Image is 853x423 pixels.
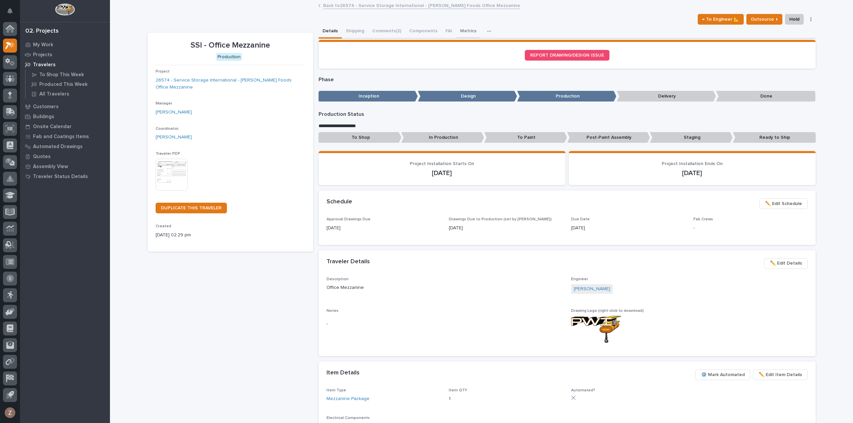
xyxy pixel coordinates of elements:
p: Buildings [33,114,54,120]
p: Production Status [319,111,816,117]
h2: Traveler Details [327,258,370,266]
span: REPORT DRAWING/DESIGN ISSUE [530,53,604,58]
p: [DATE] [327,225,441,232]
p: Customers [33,104,59,110]
span: Engineer [571,277,588,281]
a: REPORT DRAWING/DESIGN ISSUE [525,50,609,61]
a: To Shop This Week [26,70,110,79]
h2: Item Details [327,369,360,377]
span: Project Installation Ends On [662,161,723,166]
span: Notes [327,309,339,313]
span: Traveler PDF [156,152,180,156]
div: 02. Projects [25,28,59,35]
span: Fab Crews [693,217,713,221]
p: Delivery [617,91,716,102]
a: Fab and Coatings Items [20,131,110,141]
div: Production [216,53,242,61]
button: Comments (2) [368,25,405,39]
span: Project Installation Starts On [410,161,474,166]
a: [PERSON_NAME] [156,109,192,116]
img: 2dZMVW1ZApJW3O67l2JgnaOSP_Op6P5K7PPn1zYdtWU [571,316,621,343]
p: - [327,320,563,327]
div: Notifications [8,8,17,19]
button: Shipping [342,25,368,39]
a: Mezzanine Package [327,395,370,402]
span: Coordinator [156,127,179,131]
p: Post-Paint Assembly [567,132,650,143]
a: Projects [20,50,110,60]
p: Ready to Ship [733,132,816,143]
a: DUPLICATE THIS TRAVELER [156,203,227,213]
p: To Paint [484,132,567,143]
p: [DATE] [327,169,557,177]
p: In Production [401,132,484,143]
p: Office Mezzanine [327,284,563,291]
p: Inception [319,91,418,102]
a: Customers [20,102,110,111]
p: SSI - Office Mezzanine [156,41,305,50]
span: Approval Drawings Due [327,217,371,221]
span: ✏️ Edit Item Details [759,371,802,379]
a: Travelers [20,60,110,70]
a: Quotes [20,151,110,161]
button: ✏️ Edit Details [764,258,808,269]
a: Buildings [20,111,110,121]
button: Components [405,25,441,39]
span: Hold [789,15,799,23]
span: Drawings Due to Production (set by [PERSON_NAME]) [449,217,552,221]
p: [DATE] 02:29 pm [156,232,305,239]
button: users-avatar [3,406,17,420]
span: Created [156,224,171,228]
p: [DATE] [577,169,808,177]
span: ← To Engineer 📐 [702,15,739,23]
a: Back to26574 - Service Storage International - [PERSON_NAME] Foods Office Mezzanine [323,1,520,9]
p: Travelers [33,62,56,68]
a: My Work [20,40,110,50]
p: Staging [650,132,733,143]
a: 26574 - Service Storage International - [PERSON_NAME] Foods Office Mezzanine [156,77,305,91]
span: Outsource ↑ [751,15,778,23]
p: 1 [449,395,563,402]
h2: Schedule [327,198,352,206]
span: Description [327,277,349,281]
p: Quotes [33,154,51,160]
button: ← To Engineer 📐 [698,14,744,25]
span: Automated? [571,388,595,392]
p: Assembly View [33,164,68,170]
button: FAI [441,25,456,39]
p: Fab and Coatings Items [33,134,89,140]
p: To Shop This Week [39,72,84,78]
button: Notifications [3,4,17,18]
button: ⚙️ Mark Automated [695,369,750,380]
span: ⚙️ Mark Automated [701,371,745,379]
p: Done [716,91,815,102]
span: Due Date [571,217,590,221]
p: Automated Drawings [33,144,83,150]
p: To Shop [319,132,402,143]
span: ✏️ Edit Schedule [765,200,802,208]
p: My Work [33,42,53,48]
span: ✏️ Edit Details [770,259,802,267]
a: [PERSON_NAME] [156,134,192,141]
img: Workspace Logo [55,3,75,16]
button: ✏️ Edit Schedule [759,198,808,209]
p: Produced This Week [39,82,88,88]
a: Onsite Calendar [20,121,110,131]
p: Projects [33,52,52,58]
span: Project [156,70,170,74]
span: Drawing Logo (right-click to download) [571,309,644,313]
span: Item Type [327,388,346,392]
p: Phase [319,77,816,83]
a: Assembly View [20,161,110,171]
a: All Travelers [26,89,110,99]
span: Manager [156,102,172,106]
span: Item QTY [449,388,467,392]
span: Electrical Components [327,416,370,420]
button: Hold [785,14,804,25]
a: [PERSON_NAME] [574,286,610,293]
p: - [693,225,808,232]
p: Traveler Status Details [33,174,88,180]
a: Produced This Week [26,80,110,89]
p: Production [517,91,616,102]
p: Onsite Calendar [33,124,72,130]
